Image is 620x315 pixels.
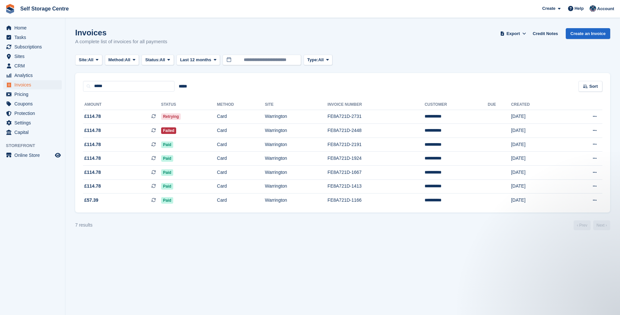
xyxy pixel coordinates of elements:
[14,80,54,89] span: Invoices
[3,90,62,99] a: menu
[217,166,265,180] td: Card
[161,155,173,162] span: Paid
[511,100,564,110] th: Created
[265,100,327,110] th: Site
[84,169,101,176] span: £114.78
[3,109,62,118] a: menu
[84,183,101,190] span: £114.78
[265,138,327,152] td: Warrington
[593,220,610,230] a: Next
[160,57,165,63] span: All
[265,179,327,194] td: Warrington
[499,28,528,39] button: Export
[511,152,564,166] td: [DATE]
[265,124,327,138] td: Warrington
[84,127,101,134] span: £114.78
[161,141,173,148] span: Paid
[75,55,102,65] button: Site: All
[3,52,62,61] a: menu
[327,194,425,207] td: FE8A721D-1166
[176,55,220,65] button: Last 12 months
[84,113,101,120] span: £114.78
[84,141,101,148] span: £114.78
[318,57,324,63] span: All
[180,57,211,63] span: Last 12 months
[327,179,425,194] td: FE8A721D-1413
[3,23,62,32] a: menu
[575,5,584,12] span: Help
[14,151,54,160] span: Online Store
[75,28,167,37] h1: Invoices
[511,110,564,124] td: [DATE]
[54,151,62,159] a: Preview store
[530,28,561,39] a: Credit Notes
[161,100,217,110] th: Status
[511,179,564,194] td: [DATE]
[3,128,62,137] a: menu
[142,55,174,65] button: Status: All
[217,110,265,124] td: Card
[327,152,425,166] td: FE8A721D-1924
[574,220,591,230] a: Previous
[161,183,173,190] span: Paid
[14,61,54,70] span: CRM
[425,100,488,110] th: Customer
[327,124,425,138] td: FE8A721D-2448
[566,28,610,39] a: Create an Invoice
[327,138,425,152] td: FE8A721D-2191
[14,128,54,137] span: Capital
[3,99,62,108] a: menu
[542,5,555,12] span: Create
[265,110,327,124] td: Warrington
[14,99,54,108] span: Coupons
[14,109,54,118] span: Protection
[327,110,425,124] td: FE8A721D-2731
[18,3,71,14] a: Self Storage Centre
[3,151,62,160] a: menu
[79,57,88,63] span: Site:
[265,152,327,166] td: Warrington
[217,179,265,194] td: Card
[3,118,62,127] a: menu
[307,57,318,63] span: Type:
[511,124,564,138] td: [DATE]
[265,194,327,207] td: Warrington
[217,100,265,110] th: Method
[14,90,54,99] span: Pricing
[511,194,564,207] td: [DATE]
[304,55,332,65] button: Type: All
[75,38,167,46] p: A complete list of invoices for all payments
[14,118,54,127] span: Settings
[14,33,54,42] span: Tasks
[161,197,173,204] span: Paid
[327,166,425,180] td: FE8A721D-1667
[84,155,101,162] span: £114.78
[3,61,62,70] a: menu
[88,57,93,63] span: All
[161,169,173,176] span: Paid
[84,197,98,204] span: £57.39
[145,57,159,63] span: Status:
[109,57,125,63] span: Method:
[3,80,62,89] a: menu
[3,42,62,51] a: menu
[217,194,265,207] td: Card
[572,220,612,230] nav: Page
[14,42,54,51] span: Subscriptions
[327,100,425,110] th: Invoice Number
[83,100,161,110] th: Amount
[6,142,65,149] span: Storefront
[488,100,511,110] th: Due
[14,52,54,61] span: Sites
[511,166,564,180] td: [DATE]
[14,23,54,32] span: Home
[105,55,139,65] button: Method: All
[125,57,130,63] span: All
[75,222,92,229] div: 7 results
[14,71,54,80] span: Analytics
[3,71,62,80] a: menu
[507,30,520,37] span: Export
[217,152,265,166] td: Card
[161,127,176,134] span: Failed
[511,138,564,152] td: [DATE]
